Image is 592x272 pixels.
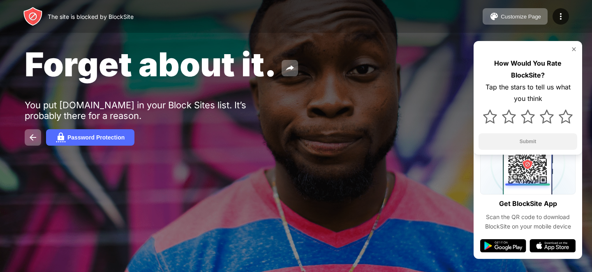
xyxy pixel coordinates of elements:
[540,110,554,123] img: star.svg
[530,239,576,252] img: app-store.svg
[25,100,279,121] div: You put [DOMAIN_NAME] in your Block Sites list. It’s probably there for a reason.
[67,134,125,141] div: Password Protection
[480,239,526,252] img: google-play.svg
[559,110,573,123] img: star.svg
[479,133,577,150] button: Submit
[489,11,499,21] img: pallet.svg
[571,46,577,53] img: rate-us-close.svg
[48,13,134,20] div: The site is blocked by BlockSite
[556,11,566,21] img: menu-icon.svg
[499,198,557,210] div: Get BlockSite App
[46,129,134,146] button: Password Protection
[56,133,66,142] img: password.svg
[483,8,548,25] button: Customize Page
[479,57,577,81] div: How Would You Rate BlockSite?
[480,213,576,231] div: Scan the QR code to download BlockSite on your mobile device
[483,110,497,123] img: star.svg
[479,81,577,105] div: Tap the stars to tell us what you think
[25,44,277,84] span: Forget about it.
[285,63,295,73] img: share.svg
[501,14,541,20] div: Customize Page
[502,110,516,123] img: star.svg
[521,110,535,123] img: star.svg
[23,7,43,26] img: header-logo.svg
[28,133,38,142] img: back.svg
